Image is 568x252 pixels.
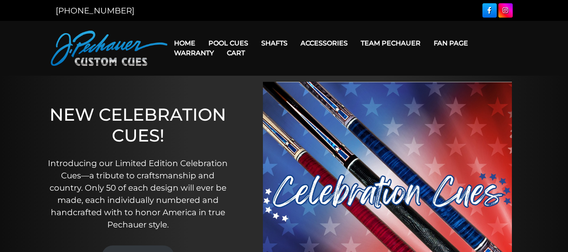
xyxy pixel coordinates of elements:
a: Cart [220,43,251,63]
a: Fan Page [427,33,475,54]
a: Accessories [294,33,354,54]
a: Pool Cues [202,33,255,54]
a: Home [167,33,202,54]
a: Team Pechauer [354,33,427,54]
h1: NEW CELEBRATION CUES! [47,104,229,146]
a: Warranty [167,43,220,63]
a: [PHONE_NUMBER] [56,6,134,16]
a: Shafts [255,33,294,54]
img: Pechauer Custom Cues [51,31,167,66]
p: Introducing our Limited Edition Celebration Cues—a tribute to craftsmanship and country. Only 50 ... [47,157,229,231]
